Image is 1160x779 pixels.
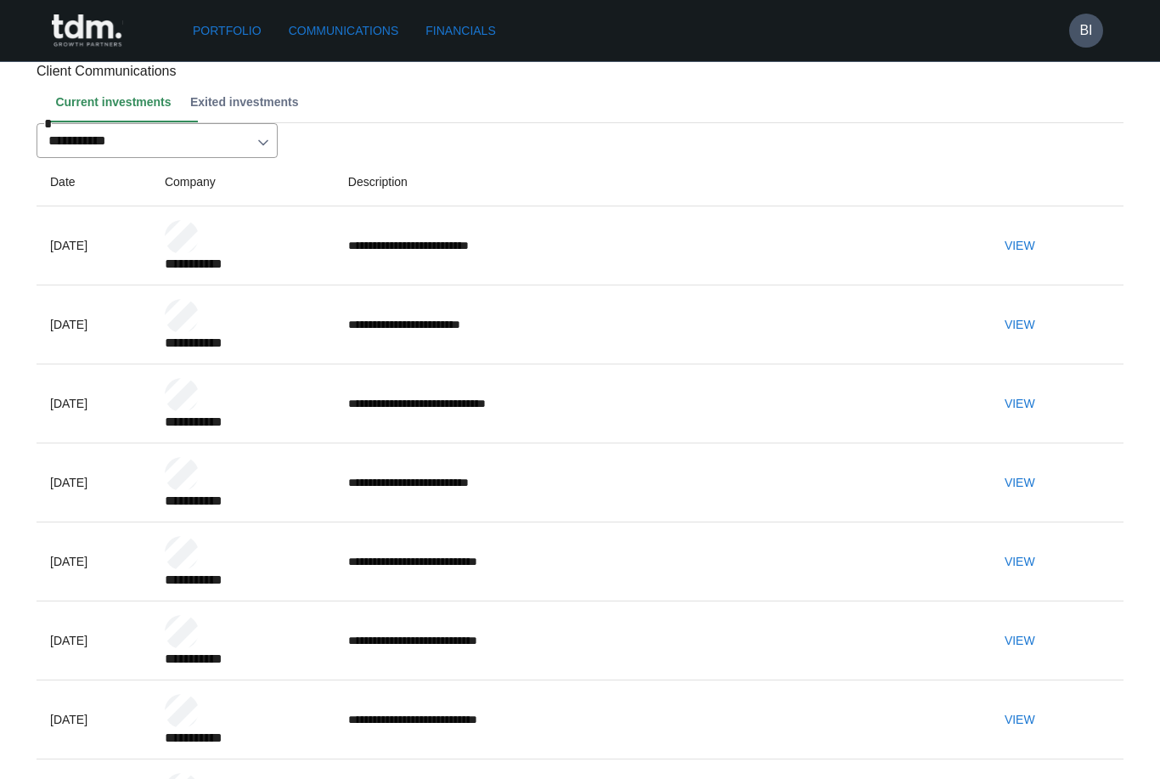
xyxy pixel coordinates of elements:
button: View [993,230,1047,262]
div: Client notes tab [50,82,1123,122]
th: Date [37,158,151,206]
button: View [993,625,1047,657]
button: View [993,704,1047,736]
th: Company [151,158,335,206]
td: [DATE] [37,285,151,364]
td: [DATE] [37,443,151,522]
button: View [993,467,1047,499]
th: Description [335,158,979,206]
td: [DATE] [37,601,151,680]
td: [DATE] [37,364,151,443]
h6: BI [1079,20,1092,41]
a: Communications [282,15,406,47]
td: [DATE] [37,522,151,601]
td: [DATE] [37,680,151,759]
td: [DATE] [37,206,151,285]
button: View [993,546,1047,578]
button: BI [1069,14,1103,48]
button: Exited investments [185,82,313,122]
a: Portfolio [186,15,268,47]
button: View [993,388,1047,420]
button: View [993,309,1047,341]
a: Financials [419,15,502,47]
button: Current investments [50,82,185,122]
p: Client Communications [37,61,1123,82]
